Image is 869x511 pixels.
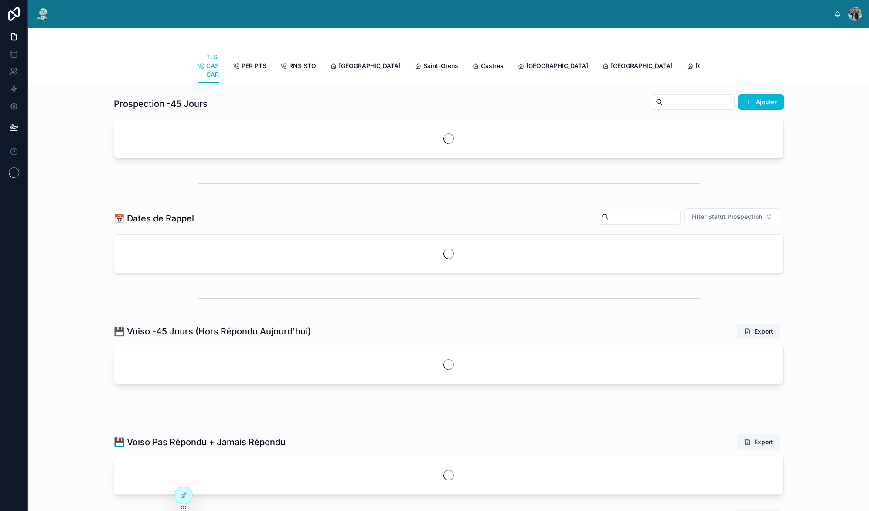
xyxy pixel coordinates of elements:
a: Saint-Orens [415,58,458,75]
div: scrollable content [58,12,834,16]
span: Castres [481,61,504,70]
span: [GEOGRAPHIC_DATA] [339,61,401,70]
a: PER PTS [233,58,266,75]
h1: 📅 Dates de Rappel [114,212,194,225]
a: Castres [472,58,504,75]
span: [GEOGRAPHIC_DATA] [695,61,757,70]
span: Saint-Orens [423,61,458,70]
a: TLS CAS CAR [198,49,219,83]
span: RNS STO [289,61,316,70]
button: Ajouter [738,94,784,110]
a: [GEOGRAPHIC_DATA] [330,58,401,75]
span: [GEOGRAPHIC_DATA] [611,61,673,70]
a: [GEOGRAPHIC_DATA] [687,58,757,75]
a: RNS STO [280,58,316,75]
h1: 💾 Voiso -45 Jours (Hors Répondu Aujourd'hui) [114,325,311,337]
a: [GEOGRAPHIC_DATA] [518,58,588,75]
span: Filter Statut Prospection [692,212,762,221]
button: Select Button [684,208,780,225]
span: PER PTS [242,61,266,70]
img: App logo [35,7,51,21]
h1: 💾 Voiso Pas Répondu + Jamais Répondu [114,436,286,448]
h1: Prospection -45 Jours [114,98,208,110]
span: TLS CAS CAR [206,53,219,79]
button: Export [737,434,780,450]
span: [GEOGRAPHIC_DATA] [526,61,588,70]
button: Export [737,324,780,339]
a: [GEOGRAPHIC_DATA] [602,58,673,75]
